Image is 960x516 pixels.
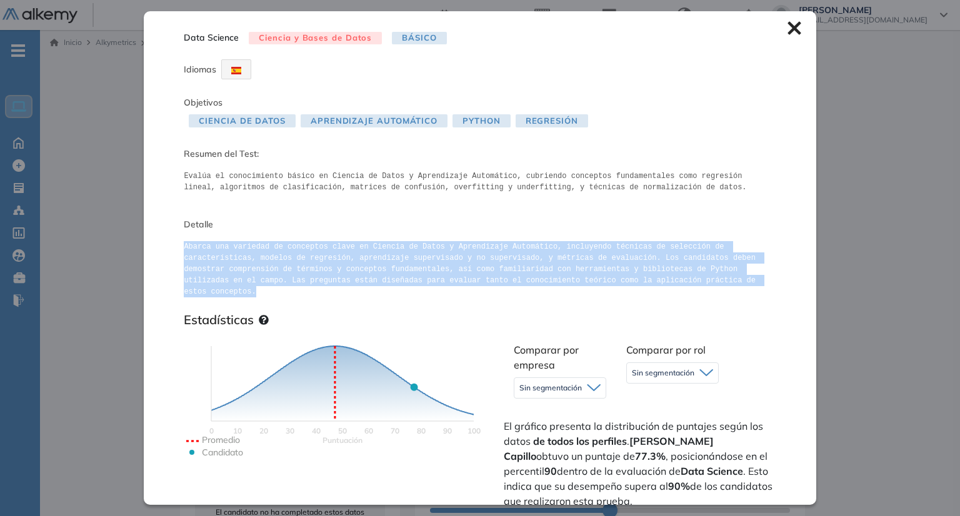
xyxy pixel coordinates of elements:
[544,465,557,477] strong: 90
[668,480,690,492] strong: 90%
[519,383,582,393] span: Sin segmentación
[632,368,694,378] span: Sin segmentación
[312,426,321,435] text: 40
[533,435,627,447] strong: de todos los perfiles
[322,435,362,445] text: Scores
[514,344,579,371] span: Comparar por empresa
[184,218,776,231] span: Detalle
[417,426,426,435] text: 80
[189,114,296,127] span: Ciencia de Datos
[629,435,714,447] strong: [PERSON_NAME]
[626,344,706,356] span: Comparar por rol
[249,32,382,45] span: Ciencia y Bases de Datos
[231,67,241,74] img: ESP
[184,147,776,161] span: Resumen del Test:
[233,426,242,435] text: 10
[467,426,481,435] text: 100
[516,114,588,127] span: Regresión
[364,426,373,435] text: 60
[184,171,776,193] pre: Evalúa el conocimiento básico en Ciencia de Datos y Aprendizaje Automático, cubriendo conceptos f...
[504,450,536,462] strong: Capillo
[286,426,294,435] text: 30
[184,241,776,297] pre: Abarca una variedad de conceptos clave en Ciencia de Datos y Aprendizaje Automático, incluyendo t...
[184,64,216,75] span: Idiomas
[635,450,666,462] strong: 77.3%
[202,434,240,445] text: Promedio
[681,465,743,477] strong: Data Science
[392,32,446,45] span: Básico
[443,426,452,435] text: 90
[301,114,447,127] span: Aprendizaje Automático
[452,114,510,127] span: Python
[184,312,254,327] h3: Estadísticas
[184,31,239,44] span: Data Science
[202,447,243,458] text: Candidato
[184,97,222,108] span: Objetivos
[209,426,214,435] text: 0
[338,426,347,435] text: 50
[391,426,399,435] text: 70
[504,419,773,509] span: El gráfico presenta la distribución de puntajes según los datos . obtuvo un puntaje de , posicion...
[259,426,268,435] text: 20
